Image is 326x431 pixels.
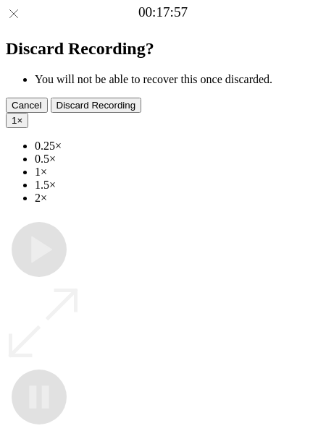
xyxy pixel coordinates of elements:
[6,98,48,113] button: Cancel
[35,153,320,166] li: 0.5×
[51,98,142,113] button: Discard Recording
[35,73,320,86] li: You will not be able to recover this once discarded.
[35,166,320,179] li: 1×
[35,192,320,205] li: 2×
[6,113,28,128] button: 1×
[35,140,320,153] li: 0.25×
[6,39,320,59] h2: Discard Recording?
[138,4,188,20] a: 00:17:57
[35,179,320,192] li: 1.5×
[12,115,17,126] span: 1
